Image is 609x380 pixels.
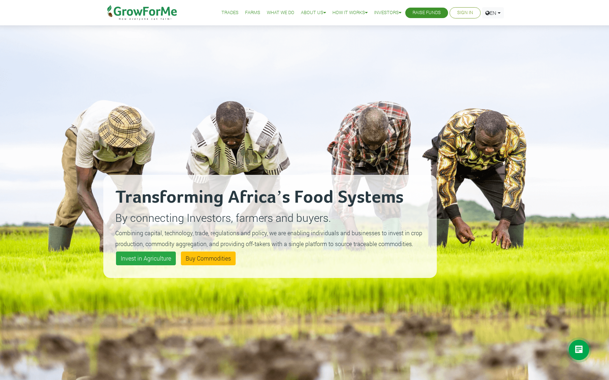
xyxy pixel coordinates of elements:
[374,9,401,17] a: Investors
[221,9,239,17] a: Trades
[245,9,260,17] a: Farms
[115,229,422,248] small: Combining capital, technology, trade, regulations and policy, we are enabling individuals and bus...
[413,9,441,17] a: Raise Funds
[332,9,368,17] a: How it Works
[115,187,425,208] h2: Transforming Africa’s Food Systems
[116,252,176,265] a: Invest in Agriculture
[482,7,504,18] a: EN
[267,9,294,17] a: What We Do
[301,9,326,17] a: About Us
[457,9,473,17] a: Sign In
[181,252,236,265] a: Buy Commodities
[115,210,425,226] p: By connecting Investors, farmers and buyers.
